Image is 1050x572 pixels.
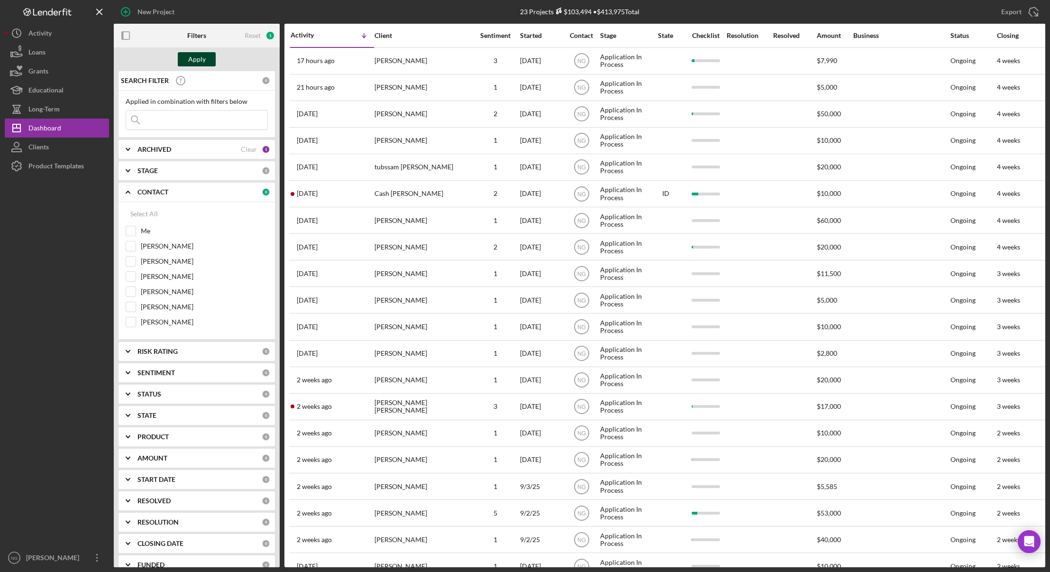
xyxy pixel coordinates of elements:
[141,302,268,312] label: [PERSON_NAME]
[262,347,270,356] div: 0
[297,536,332,544] time: 2025-09-02 18:23
[297,217,318,224] time: 2025-09-15 03:53
[130,204,158,223] div: Select All
[126,98,268,105] div: Applied in combination with filters below
[472,509,519,517] div: 5
[137,2,174,21] div: New Project
[472,163,519,171] div: 1
[992,2,1045,21] button: Export
[141,226,268,236] label: Me
[950,376,976,384] div: Ongoing
[374,32,469,39] div: Client
[577,111,586,118] text: NG
[520,527,563,552] div: 9/2/25
[577,536,586,543] text: NG
[577,138,586,144] text: NG
[997,482,1020,490] time: 2 weeks
[600,287,646,313] div: Application In Process
[374,287,469,313] div: [PERSON_NAME]
[472,296,519,304] div: 1
[577,510,586,517] text: NG
[262,518,270,526] div: 0
[265,31,275,40] div: 1
[950,110,976,118] div: Ongoing
[28,43,46,64] div: Loans
[997,136,1020,144] time: 4 weeks
[472,137,519,144] div: 1
[950,563,976,570] div: Ongoing
[520,155,563,180] div: [DATE]
[817,376,841,384] span: $20,000
[262,390,270,398] div: 0
[577,58,586,65] text: NG
[262,369,270,377] div: 0
[137,188,168,196] b: CONTACT
[950,536,976,544] div: Ongoing
[577,563,586,570] text: NG
[600,421,646,446] div: Application In Process
[950,190,976,197] div: Ongoing
[297,83,335,91] time: 2025-09-18 16:49
[297,483,332,490] time: 2025-09-03 22:51
[5,43,109,62] a: Loans
[472,190,519,197] div: 2
[472,83,519,91] div: 1
[5,119,109,138] a: Dashboard
[520,208,563,233] div: [DATE]
[577,270,586,277] text: NG
[297,137,318,144] time: 2025-09-17 10:09
[950,323,976,331] div: Ongoing
[297,190,318,197] time: 2025-09-16 00:06
[28,100,60,121] div: Long-Term
[374,48,469,74] div: [PERSON_NAME]
[600,155,646,180] div: Application In Process
[472,110,519,118] div: 2
[950,57,976,65] div: Ongoing
[5,24,109,43] a: Activity
[577,244,586,250] text: NG
[5,62,109,81] button: Grants
[520,287,563,313] div: [DATE]
[600,234,646,259] div: Application In Process
[520,48,563,74] div: [DATE]
[817,535,841,544] span: $40,000
[5,157,109,175] a: Product Templates
[950,163,976,171] div: Ongoing
[297,270,318,277] time: 2025-09-13 01:29
[600,128,646,153] div: Application In Process
[5,100,109,119] button: Long-Term
[817,56,837,65] span: $7,990
[137,348,178,355] b: RISK RATING
[997,243,1020,251] time: 4 weeks
[950,217,976,224] div: Ongoing
[817,83,837,91] span: $5,000
[997,269,1020,277] time: 3 weeks
[817,509,841,517] span: $53,000
[997,509,1020,517] time: 2 weeks
[374,75,469,100] div: [PERSON_NAME]
[28,138,49,159] div: Clients
[241,146,257,153] div: Clear
[28,157,84,178] div: Product Templates
[141,241,268,251] label: [PERSON_NAME]
[600,527,646,552] div: Application In Process
[297,429,332,437] time: 2025-09-05 18:12
[520,234,563,259] div: [DATE]
[374,234,469,259] div: [PERSON_NAME]
[520,8,639,16] div: 23 Projects • $413,975 Total
[5,81,109,100] a: Educational
[262,76,270,85] div: 0
[817,216,841,224] span: $60,000
[121,77,169,84] b: SEARCH FILTER
[520,314,563,339] div: [DATE]
[374,101,469,127] div: [PERSON_NAME]
[262,433,270,441] div: 0
[137,433,169,441] b: PRODUCT
[950,243,976,251] div: Ongoing
[141,317,268,327] label: [PERSON_NAME]
[24,548,85,570] div: [PERSON_NAME]
[137,454,167,462] b: AMOUNT
[997,189,1020,197] time: 4 weeks
[554,8,592,16] div: $103,494
[137,146,171,153] b: ARCHIVED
